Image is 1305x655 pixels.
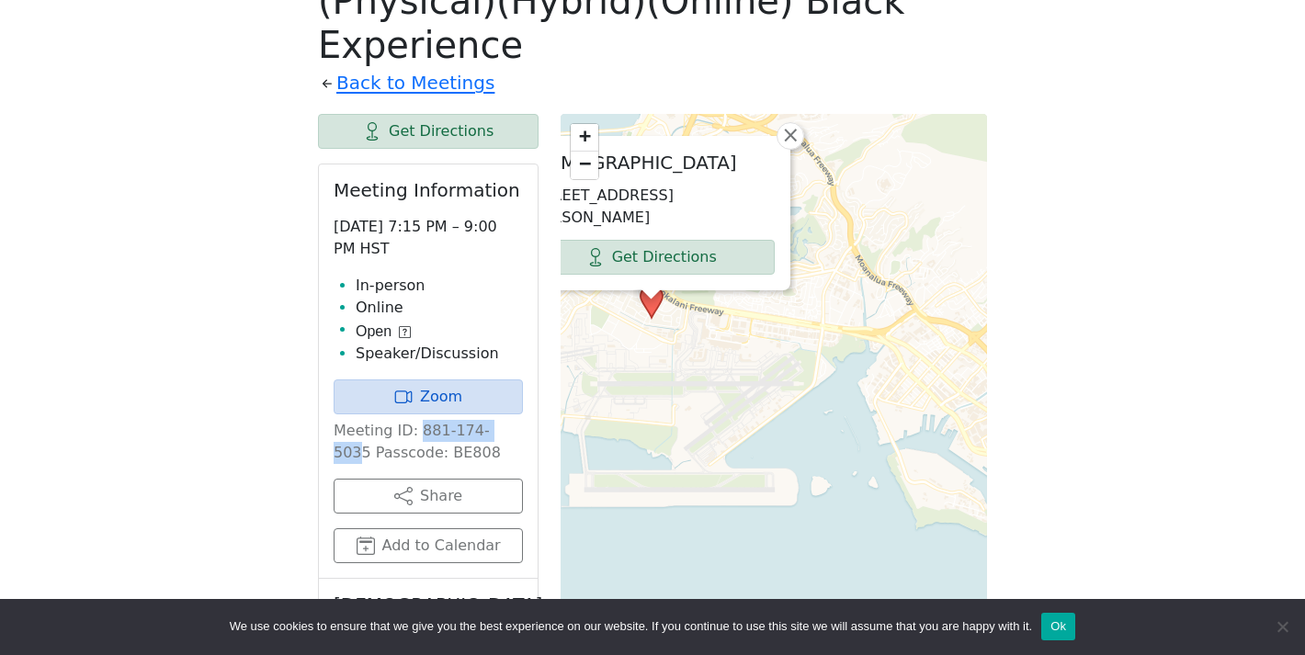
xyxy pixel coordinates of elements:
a: Zoom [334,379,523,414]
p: [STREET_ADDRESS][PERSON_NAME] [528,185,775,229]
p: [DATE] 7:15 PM – 9:00 PM HST [334,216,523,260]
button: Add to Calendar [334,528,523,563]
button: Share [334,479,523,514]
a: Zoom in [571,124,598,152]
h2: Meeting Information [334,179,523,201]
a: Zoom out [571,152,598,179]
a: Get Directions [528,240,775,275]
span: − [579,152,591,175]
span: We use cookies to ensure that we give you the best experience on our website. If you continue to ... [230,617,1032,636]
li: Online [356,297,523,319]
a: Get Directions [318,114,539,149]
span: × [781,124,800,146]
li: In-person [356,275,523,297]
a: Close popup [777,122,804,150]
h2: [DEMOGRAPHIC_DATA] [334,593,523,615]
li: Speaker/Discussion [356,343,523,365]
p: Meeting ID: 881-174-5035 Passcode: BE808 [334,420,523,464]
a: Back to Meetings [336,67,494,99]
h2: [DEMOGRAPHIC_DATA] [528,152,775,174]
span: Open [356,321,391,343]
button: Ok [1041,613,1075,640]
button: Open [356,321,411,343]
span: + [579,124,591,147]
span: No [1273,617,1291,636]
